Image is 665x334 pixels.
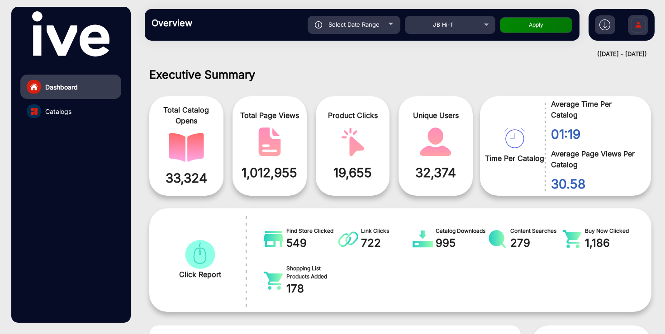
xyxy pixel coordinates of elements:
span: JB Hi-fi [433,21,454,28]
img: catalog [169,133,204,162]
img: catalog [418,127,453,156]
span: Find Store Clicked [286,227,338,235]
span: Link Clicks [361,227,413,235]
img: h2download.svg [599,19,610,30]
span: Unique Users [405,110,466,121]
span: Catalog Downloads [436,227,488,235]
span: Select Date Range [328,21,380,28]
h3: Overview [152,18,278,28]
span: 33,324 [156,169,217,188]
button: Apply [500,17,572,33]
span: 279 [510,235,562,251]
img: catalog [182,240,218,269]
img: catalog [413,230,433,248]
span: Product Clicks [323,110,383,121]
span: 549 [286,235,338,251]
img: catalog [263,230,284,248]
img: catalog [263,272,284,290]
span: 178 [286,281,338,297]
span: Click Report [179,269,221,280]
img: home [30,83,38,91]
img: catalog [335,127,370,156]
span: 32,374 [405,163,466,182]
img: catalog [252,127,287,156]
span: 722 [361,235,413,251]
a: Dashboard [20,75,121,99]
span: Total Page Views [239,110,300,121]
span: Shopping List Products Added [286,264,338,281]
div: ([DATE] - [DATE]) [136,50,647,59]
span: Content Searches [510,227,562,235]
img: icon [315,21,323,28]
span: 1,012,955 [239,163,300,182]
img: Sign%20Up.svg [629,10,648,42]
span: Buy Now Clicked [585,227,637,235]
img: catalog [504,128,525,148]
span: Dashboard [45,82,78,92]
span: Average Page Views Per Catalog [551,148,637,170]
span: Total Catalog Opens [156,104,217,126]
span: 01:19 [551,125,637,144]
span: 19,655 [323,163,383,182]
span: 30.58 [551,174,637,193]
a: Catalogs [20,99,121,123]
img: catalog [338,230,358,248]
span: 1,186 [585,235,637,251]
img: catalog [487,230,508,248]
img: catalog [31,108,38,115]
img: vmg-logo [32,11,109,56]
span: Average Time Per Catalog [551,99,637,120]
img: catalog [562,230,582,248]
span: Catalogs [45,107,71,116]
h1: Executive Summary [149,68,651,81]
span: 995 [436,235,488,251]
